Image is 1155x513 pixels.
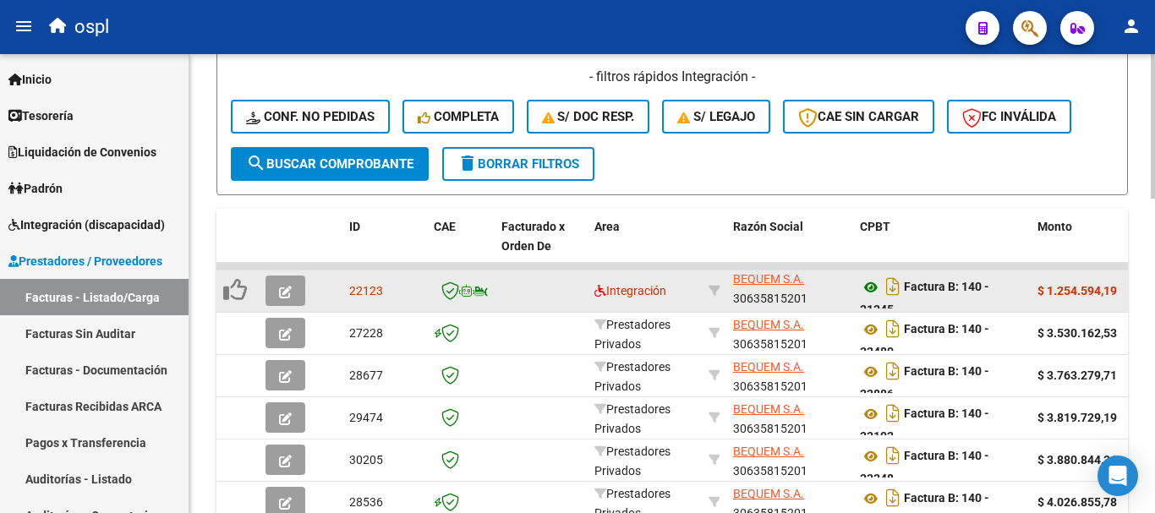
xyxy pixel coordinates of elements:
[8,216,165,234] span: Integración (discapacidad)
[501,220,565,253] span: Facturado x Orden De
[527,100,650,134] button: S/ Doc Resp.
[14,16,34,36] mat-icon: menu
[342,209,427,283] datatable-header-cell: ID
[594,284,666,297] span: Integración
[8,70,52,89] span: Inicio
[853,209,1031,283] datatable-header-cell: CPBT
[594,445,671,478] span: Prestadores Privados
[733,315,846,351] div: 30635815201
[798,109,919,124] span: CAE SIN CARGAR
[860,220,890,233] span: CPBT
[542,109,635,124] span: S/ Doc Resp.
[457,153,478,173] mat-icon: delete
[882,315,904,342] i: Descargar documento
[594,220,620,233] span: Area
[783,100,934,134] button: CAE SIN CARGAR
[662,100,770,134] button: S/ legajo
[733,400,846,435] div: 30635815201
[882,442,904,469] i: Descargar documento
[349,326,383,340] span: 27228
[349,411,383,424] span: 29474
[677,109,755,124] span: S/ legajo
[594,360,671,393] span: Prestadores Privados
[418,109,499,124] span: Completa
[231,147,429,181] button: Buscar Comprobante
[588,209,702,283] datatable-header-cell: Area
[882,273,904,300] i: Descargar documento
[1121,16,1141,36] mat-icon: person
[860,407,989,444] strong: Factura B: 140 - 33102
[594,318,671,351] span: Prestadores Privados
[733,445,804,458] span: BEQUEM S.A.
[733,318,804,331] span: BEQUEM S.A.
[733,357,846,393] div: 30635815201
[594,402,671,435] span: Prestadores Privados
[1037,495,1117,509] strong: $ 4.026.855,78
[74,8,109,46] span: ospl
[8,143,156,161] span: Liquidación de Convenios
[349,453,383,467] span: 30205
[1037,220,1072,233] span: Monto
[457,156,579,172] span: Borrar Filtros
[726,209,853,283] datatable-header-cell: Razón Social
[8,252,162,270] span: Prestadores / Proveedores
[246,153,266,173] mat-icon: search
[231,100,390,134] button: Conf. no pedidas
[495,209,588,283] datatable-header-cell: Facturado x Orden De
[860,365,989,401] strong: Factura B: 140 - 32886
[427,209,495,283] datatable-header-cell: CAE
[733,487,804,500] span: BEQUEM S.A.
[349,495,383,509] span: 28536
[882,357,904,385] i: Descargar documento
[1037,411,1117,424] strong: $ 3.819.729,19
[1037,326,1117,340] strong: $ 3.530.162,53
[1031,209,1132,283] datatable-header-cell: Monto
[882,400,904,427] i: Descargar documento
[442,147,594,181] button: Borrar Filtros
[434,220,456,233] span: CAE
[246,156,413,172] span: Buscar Comprobante
[349,368,383,382] span: 28677
[1037,284,1117,297] strong: $ 1.254.594,19
[860,450,989,486] strong: Factura B: 140 - 33348
[349,284,383,297] span: 22123
[860,281,989,317] strong: Factura B: 140 - 31345
[1037,453,1117,467] strong: $ 3.880.844,31
[231,68,1114,86] h4: - filtros rápidos Integración -
[962,109,1056,124] span: FC Inválida
[8,106,74,125] span: Tesorería
[349,220,360,233] span: ID
[733,272,804,286] span: BEQUEM S.A.
[246,109,375,124] span: Conf. no pedidas
[733,273,846,308] div: 30635815201
[733,220,803,233] span: Razón Social
[733,360,804,374] span: BEQUEM S.A.
[1098,456,1138,496] div: Open Intercom Messenger
[402,100,514,134] button: Completa
[1037,368,1117,382] strong: $ 3.763.279,71
[733,402,804,416] span: BEQUEM S.A.
[882,484,904,511] i: Descargar documento
[733,442,846,478] div: 30635815201
[8,179,63,198] span: Padrón
[947,100,1071,134] button: FC Inválida
[860,323,989,359] strong: Factura B: 140 - 32480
